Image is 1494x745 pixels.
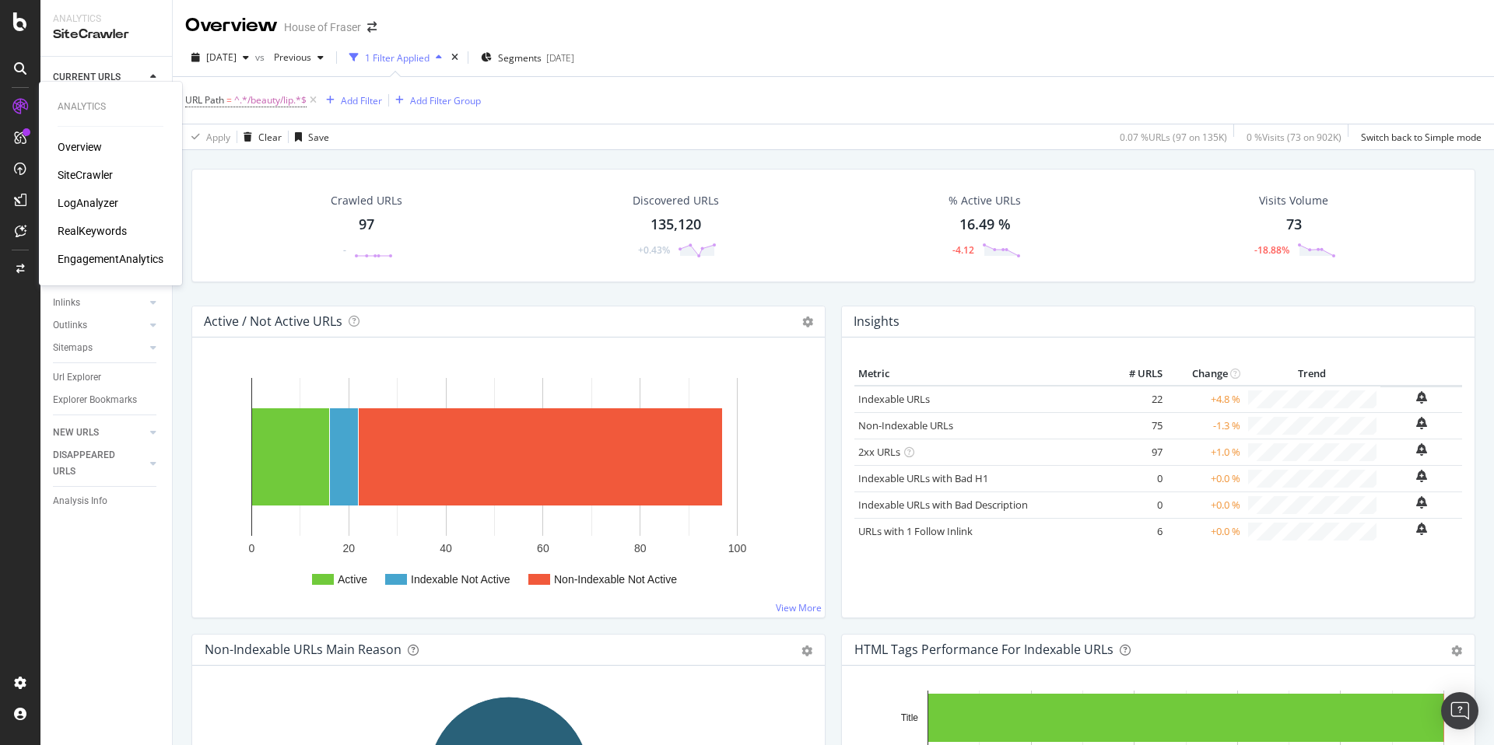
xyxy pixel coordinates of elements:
div: bell-plus [1416,417,1427,429]
div: HTML Tags Performance for Indexable URLs [854,642,1113,657]
h4: Insights [854,311,900,332]
text: Active [338,573,367,586]
a: Indexable URLs with Bad Description [858,498,1028,512]
div: Add Filter [341,94,382,107]
div: Open Intercom Messenger [1441,692,1478,729]
div: Apply [206,131,230,144]
a: CURRENT URLS [53,69,146,86]
td: 6 [1104,518,1166,544]
th: # URLS [1104,362,1166,386]
div: DISAPPEARED URLS [53,447,132,480]
a: Inlinks [53,295,146,311]
span: 2025 Aug. 9th [206,51,237,64]
a: Non-Indexable URLs [858,418,953,432]
div: 16.49 % [959,215,1011,235]
span: ^.*/beauty/lip.*$ [234,89,307,111]
div: -18.88% [1254,243,1289,257]
button: Add Filter [320,91,382,110]
div: Save [308,131,329,144]
div: Sitemaps [53,340,93,356]
div: arrow-right-arrow-left [367,22,377,33]
a: Explorer Bookmarks [53,392,161,408]
div: Url Explorer [53,369,101,386]
i: Options [802,317,813,327]
a: URLs with 1 Follow Inlink [858,524,973,538]
a: RealKeywords [58,223,127,239]
button: Add Filter Group [389,91,481,110]
svg: A chart. [205,362,812,605]
text: 20 [343,542,356,554]
text: 100 [728,542,747,554]
div: gear [1451,645,1462,656]
div: 73 [1286,215,1302,235]
text: 40 [440,542,452,554]
a: Outlinks [53,317,146,334]
td: 22 [1104,386,1166,413]
div: bell-plus [1416,391,1427,404]
text: Title [901,712,919,723]
a: NEW URLS [53,425,146,441]
td: 97 [1104,439,1166,465]
span: vs [255,51,268,64]
div: Overview [185,12,278,39]
button: Previous [268,45,330,70]
td: 0 [1104,491,1166,518]
div: House of Fraser [284,19,361,35]
div: 0 % Visits ( 73 on 902K ) [1247,131,1341,144]
div: 135,120 [651,215,701,235]
a: Sitemaps [53,340,146,356]
button: Save [289,124,329,149]
a: Indexable URLs [858,392,930,406]
div: Outlinks [53,317,87,334]
button: [DATE] [185,45,255,70]
td: -1.3 % [1166,412,1244,439]
button: 1 Filter Applied [343,45,448,70]
div: +0.43% [638,243,670,257]
div: - [343,243,346,257]
td: 75 [1104,412,1166,439]
div: Switch back to Simple mode [1361,131,1482,144]
div: CURRENT URLS [53,69,121,86]
span: URL Path [185,93,224,107]
div: SiteCrawler [53,26,160,44]
td: 0 [1104,465,1166,491]
div: bell-plus [1416,523,1427,535]
div: -4.12 [952,243,974,257]
th: Metric [854,362,1104,386]
button: Clear [237,124,282,149]
a: 2xx URLs [858,445,900,459]
div: Inlinks [53,295,80,311]
div: % Active URLs [949,193,1021,208]
span: Previous [268,51,311,64]
button: Segments[DATE] [475,45,580,70]
div: bell-plus [1416,470,1427,482]
a: Analysis Info [53,493,161,509]
div: Crawled URLs [331,193,402,208]
a: LogAnalyzer [58,195,118,211]
text: Non-Indexable Not Active [554,573,677,586]
text: 60 [537,542,549,554]
div: 97 [359,215,374,235]
td: +1.0 % [1166,439,1244,465]
div: times [448,50,461,65]
div: EngagementAnalytics [58,251,163,267]
div: bell-plus [1416,496,1427,509]
div: bell-plus [1416,443,1427,456]
div: [DATE] [546,51,574,65]
td: +0.0 % [1166,491,1244,518]
th: Change [1166,362,1244,386]
a: Indexable URLs with Bad H1 [858,471,988,485]
a: Url Explorer [53,369,161,386]
span: = [226,93,232,107]
a: Overview [58,139,102,155]
div: 0.07 % URLs ( 97 on 135K ) [1120,131,1227,144]
a: SiteCrawler [58,167,113,183]
div: Add Filter Group [410,94,481,107]
div: gear [801,645,812,656]
td: +4.8 % [1166,386,1244,413]
h4: Active / Not Active URLs [204,311,342,332]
